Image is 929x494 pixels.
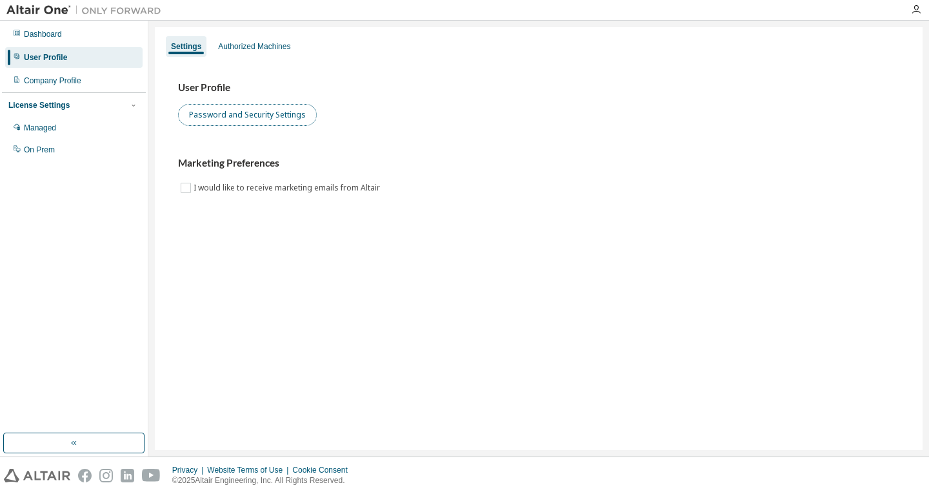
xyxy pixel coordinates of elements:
[172,475,355,486] p: © 2025 Altair Engineering, Inc. All Rights Reserved.
[292,465,355,475] div: Cookie Consent
[78,469,92,482] img: facebook.svg
[24,145,55,155] div: On Prem
[171,41,201,52] div: Settings
[24,29,62,39] div: Dashboard
[99,469,113,482] img: instagram.svg
[121,469,134,482] img: linkedin.svg
[194,180,383,196] label: I would like to receive marketing emails from Altair
[4,469,70,482] img: altair_logo.svg
[178,157,899,170] h3: Marketing Preferences
[218,41,290,52] div: Authorized Machines
[24,76,81,86] div: Company Profile
[8,100,70,110] div: License Settings
[178,104,317,126] button: Password and Security Settings
[172,465,207,475] div: Privacy
[142,469,161,482] img: youtube.svg
[24,123,56,133] div: Managed
[207,465,292,475] div: Website Terms of Use
[6,4,168,17] img: Altair One
[178,81,899,94] h3: User Profile
[24,52,67,63] div: User Profile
